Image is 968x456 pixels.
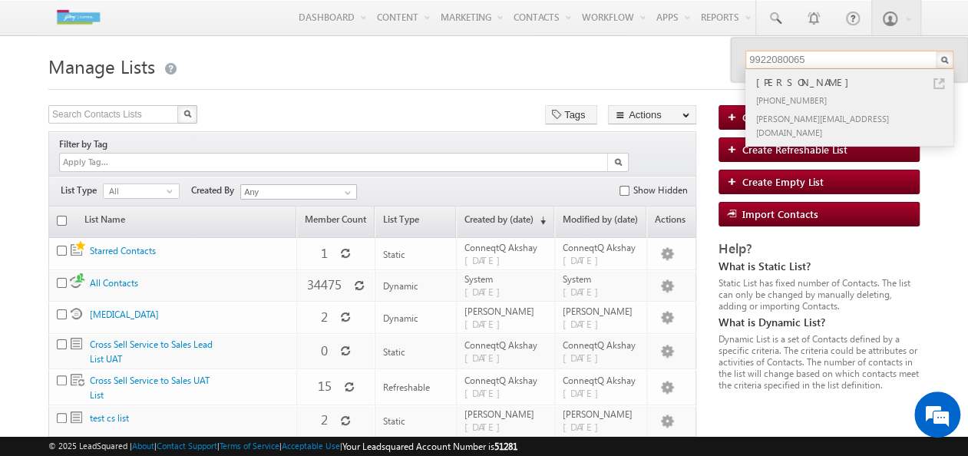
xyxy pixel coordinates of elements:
span: Dynamic [383,280,418,292]
div: What is Static List? [719,259,920,273]
span: select [167,187,179,194]
img: Custom Logo [48,4,108,31]
div: What is Dynamic List? [719,316,920,329]
span: [DATE] [563,285,606,298]
a: Modified by (date) [555,208,646,237]
div: Dynamic List is a set of Contacts defined by a specific criteria. The criteria could be attribute... [719,333,920,391]
label: Show Hidden [633,183,688,197]
a: Terms of Service [220,441,279,451]
div: [PERSON_NAME] [753,74,959,91]
span: ConneqtQ Akshay [563,375,639,386]
a: About [132,441,154,451]
button: Actions [608,105,696,124]
a: Starred Contacts [90,245,156,256]
span: [PERSON_NAME] [563,408,639,420]
img: add_icon.png [727,112,742,121]
span: 51281 [494,441,517,452]
a: [MEDICAL_DATA] [90,309,159,320]
span: [DATE] [464,253,508,266]
img: Search [183,110,191,117]
span: [DATE] [563,386,606,399]
span: ConneqtQ Akshay [464,242,547,253]
span: [DATE] [563,420,606,433]
span: ConneqtQ Akshay [464,375,547,386]
span: Actions [647,208,695,237]
div: [PHONE_NUMBER] [753,91,959,109]
span: Manage Lists [48,54,155,78]
span: 0 [321,342,328,359]
img: add_icon.png [727,144,742,154]
span: System [563,273,639,285]
img: d_60004797649_company_0_60004797649 [26,81,64,101]
span: Created By [191,183,240,197]
span: [DATE] [464,285,508,298]
a: List Name [77,208,133,237]
button: Tags [545,105,597,124]
span: [DATE] [464,420,508,433]
span: Static [383,346,405,358]
span: (sorted descending) [534,214,546,226]
a: Acceptable Use [282,441,340,451]
span: 2 [321,411,328,428]
span: ConneqtQ Akshay [464,339,547,351]
a: Import Contacts [719,202,920,226]
span: [DATE] [563,351,606,364]
input: Type to Search [240,184,357,200]
span: [PERSON_NAME] [464,306,547,317]
span: Static [383,415,405,427]
span: [PERSON_NAME] [563,306,639,317]
span: System [464,273,547,285]
span: 34475 [307,276,342,293]
img: import_icon.png [727,209,742,218]
span: Create Refreshable List [742,143,847,156]
div: Filter by Tag [59,136,113,153]
span: 15 [318,377,332,395]
a: All Contacts [90,277,138,289]
textarea: Type your message and hit 'Enter' [20,142,280,339]
span: [DATE] [464,386,508,399]
span: Refreshable [71,374,84,386]
span: List Type [61,183,103,197]
a: Created by (date)(sorted descending) [457,208,553,237]
span: Refreshable [383,382,430,393]
span: Create New List [742,111,814,124]
img: Search [614,158,622,166]
a: Show All Items [336,185,355,200]
input: Check all records [57,216,67,226]
div: Minimize live chat window [252,8,289,45]
div: Chat with us now [80,81,258,101]
a: Cross Sell Service to Sales Lead List UAT [90,339,213,365]
span: [DATE] [563,317,606,330]
div: [PERSON_NAME][EMAIL_ADDRESS][DOMAIN_NAME] [753,109,959,141]
a: Contact Support [157,441,217,451]
span: Import Contacts [742,207,818,220]
div: Static List has fixed number of Contacts. The list can only be changed by manually deleting, addi... [719,277,920,312]
span: Static [71,411,82,423]
span: [DATE] [563,253,606,266]
span: [DATE] [464,317,508,330]
span: All [104,184,167,198]
span: 1 [321,244,328,262]
span: Create Empty List [742,175,824,188]
span: Your Leadsquared Account Number is [342,441,517,452]
span: Dynamic [70,273,85,289]
a: Cross Sell Service to Sales UAT List [90,375,210,401]
span: Dynamic [383,312,418,324]
span: [PERSON_NAME] [464,408,547,420]
a: Member Count [297,208,374,237]
span: 2 [321,308,328,325]
img: add_icon.png [727,177,742,186]
div: Help? [719,242,920,256]
span: Static [71,338,82,349]
a: List Type [375,208,455,237]
input: Apply Tag... [61,156,153,169]
span: ConneqtQ Akshay [563,242,639,253]
span: Static [383,249,405,260]
span: [DATE] [464,351,508,364]
span: Dynamic [71,308,82,319]
em: Start Chat [209,352,279,372]
a: test cs list [90,412,129,424]
span: © 2025 LeadSquared | | | | | [48,439,517,454]
span: Static [71,239,88,256]
span: ConneqtQ Akshay [563,339,639,351]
